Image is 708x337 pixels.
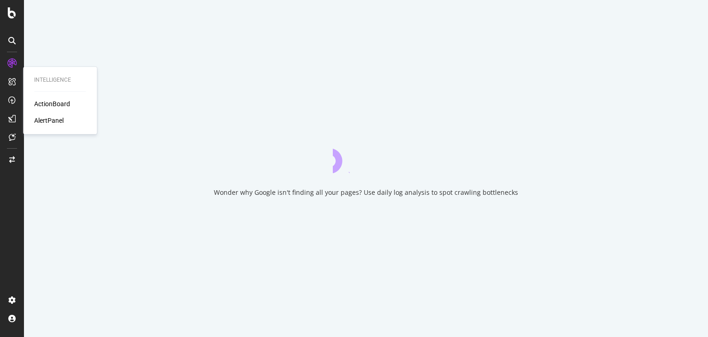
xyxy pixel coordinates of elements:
div: Intelligence [34,76,86,84]
a: AlertPanel [34,116,64,125]
a: ActionBoard [34,99,70,108]
div: Wonder why Google isn't finding all your pages? Use daily log analysis to spot crawling bottlenecks [214,188,518,197]
div: animation [333,140,399,173]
